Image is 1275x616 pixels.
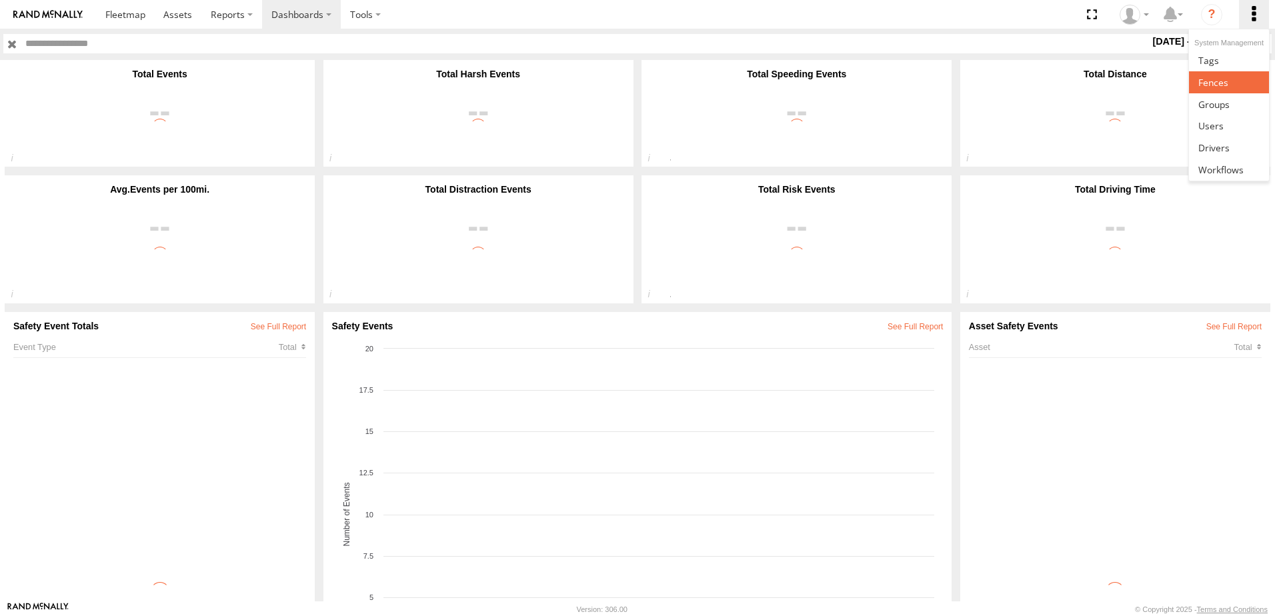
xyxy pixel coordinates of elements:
a: Visit our Website [7,603,69,616]
tspan: 7.5 [363,552,373,560]
div: The average number of safety events reported per 100 within the specified date range and applied ... [5,289,33,303]
a: View DrivingTime on Usage Report [969,195,1262,295]
div: Total Driving Time [969,184,1262,195]
div: Total number of Harsh driving events reported within the specified date range and applied filters [323,153,352,167]
div: Total Harsh Events [332,69,625,79]
div: Event Type [13,342,279,352]
a: View RiskEvents on Events Report [650,195,943,295]
i: ? [1201,4,1222,25]
a: View SpeedingEvents on Events Report [650,79,943,158]
a: View Distance on Usage Report [969,79,1262,158]
div: Total Speeding Events [650,69,943,79]
div: Total number of Distraction events reported within the specified date range and applied filters [323,289,352,303]
tspan: 15 [365,427,373,435]
a: Terms and Conditions [1197,605,1268,613]
div: Total Risk Events [650,184,943,195]
div: Total number of Speeding events reported within the specified date range and applied filters [642,153,670,167]
div: Yerlin Castro [1115,5,1154,25]
div: Total number of safety events reported within the specified date range and applied filters [5,153,33,167]
tspan: 12.5 [359,469,373,477]
img: rand-logo.svg [13,10,83,19]
a: View Harsh Events on Events Report [332,79,625,158]
div: © Copyright 2025 - [1135,605,1268,613]
div: Click to Sort [279,342,306,352]
a: View DistractionEvents on Events Report [332,195,625,295]
tspan: 20 [365,345,373,353]
div: Total distance travelled within the specified date range and applied filters [960,153,989,167]
a: View All Events in Safety Report [888,322,943,331]
div: Total driving time within the specified date range and applied filters [960,289,989,303]
label: [DATE] - [DATE] [1150,34,1228,49]
div: Click to Sort [1234,342,1262,352]
div: Total number of Risk events reported within the specified date range and applied filters [642,289,670,303]
div: Total Distraction Events [332,184,625,195]
div: Safety Events [332,321,944,331]
tspan: 5 [369,593,373,601]
div: Version: 306.00 [577,605,627,613]
div: Safety Event Totals [13,321,306,331]
div: Asset Safety Events [969,321,1262,331]
div: Total Distance [969,69,1262,79]
div: Asset [969,342,1234,352]
tspan: Number of Events [341,482,351,546]
a: View Total Events on Events Report [13,79,306,158]
tspan: 17.5 [359,386,373,394]
div: Total Events [13,69,306,79]
tspan: 10 [365,511,373,519]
